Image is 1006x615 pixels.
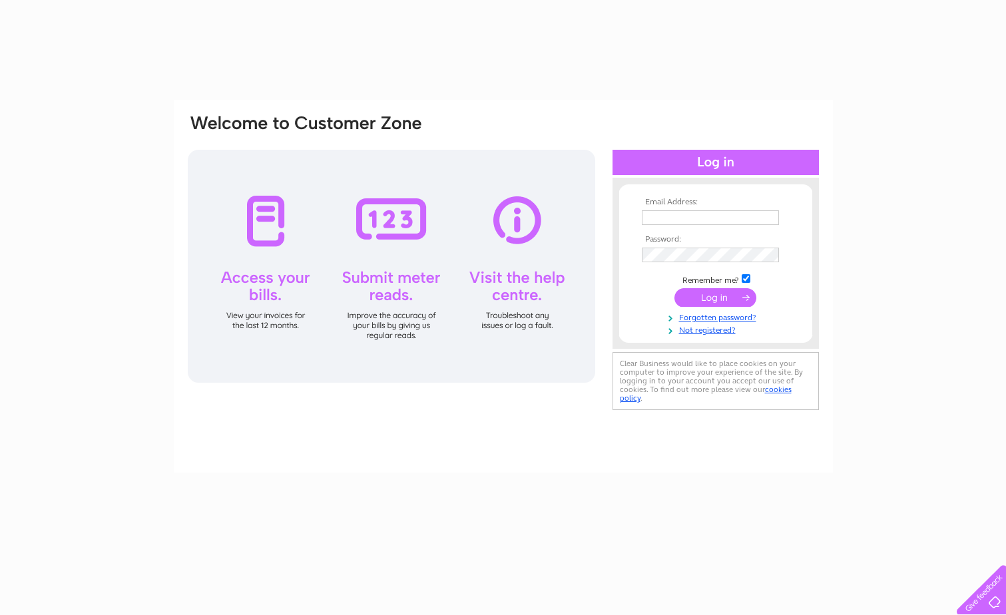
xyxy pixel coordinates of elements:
[642,323,793,335] a: Not registered?
[674,288,756,307] input: Submit
[642,310,793,323] a: Forgotten password?
[620,385,792,403] a: cookies policy
[638,198,793,207] th: Email Address:
[638,272,793,286] td: Remember me?
[613,352,819,410] div: Clear Business would like to place cookies on your computer to improve your experience of the sit...
[638,235,793,244] th: Password:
